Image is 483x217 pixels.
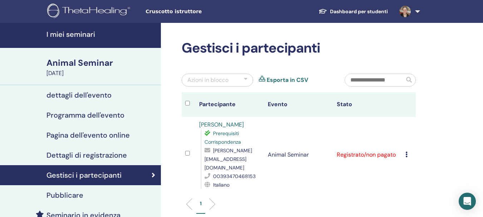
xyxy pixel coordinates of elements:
[196,92,265,117] th: Partecipante
[213,173,256,179] span: 00393470468153
[42,57,161,78] a: Animal Seminar[DATE]
[47,4,133,20] img: logo.png
[46,30,157,39] h4: I miei seminari
[46,91,112,99] h4: dettagli dell'evento
[200,200,202,207] p: 1
[46,191,83,199] h4: Pubblicare
[459,193,476,210] div: Open Intercom Messenger
[313,5,394,18] a: Dashboard per studenti
[267,76,308,84] a: Esporta in CSV
[46,131,130,139] h4: Pagina dell'evento online
[46,69,157,78] div: [DATE]
[213,182,230,188] span: Italiano
[399,6,411,17] img: default.jpg
[187,76,228,84] div: Azioni in blocco
[319,8,327,14] img: graduation-cap-white.svg
[264,92,333,117] th: Evento
[264,117,333,193] td: Animal Seminar
[46,171,122,179] h4: Gestisci i partecipanti
[46,111,124,119] h4: Programma dell'evento
[199,121,244,128] a: [PERSON_NAME]
[182,40,416,56] h2: Gestisci i partecipanti
[204,147,252,171] span: [PERSON_NAME][EMAIL_ADDRESS][DOMAIN_NAME]
[46,57,157,69] div: Animal Seminar
[204,130,241,145] span: Prerequisiti Corrispondenza
[146,8,253,15] span: Cruscotto istruttore
[333,92,402,117] th: Stato
[46,151,127,159] h4: Dettagli di registrazione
